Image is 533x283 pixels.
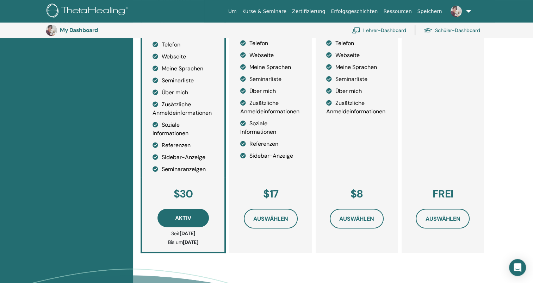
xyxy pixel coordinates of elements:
[175,214,191,222] span: Aktiv
[352,27,360,33] img: chalkboard-teacher.svg
[289,5,328,18] a: Zertifizierung
[509,259,526,276] div: Open Intercom Messenger
[46,25,57,36] img: default.jpg
[244,209,298,228] button: Auswählen
[424,27,432,33] img: graduation-cap.svg
[425,215,460,222] span: Auswählen
[157,209,209,227] button: Aktiv
[416,209,470,228] button: Auswählen
[183,239,198,245] b: [DATE]
[240,63,301,71] li: Meine Sprachen
[240,87,301,95] li: Über mich
[153,52,214,61] li: Webseite
[153,121,214,138] li: Soziale Informationen
[240,5,289,18] a: Kurse & Seminare
[326,75,388,83] li: Seminarliste
[153,141,214,150] li: Referenzen
[415,5,445,18] a: Speichern
[326,188,388,200] h3: $8
[240,39,301,48] li: Telefon
[326,51,388,59] li: Webseite
[153,64,214,73] li: Meine Sprachen
[153,188,214,200] h3: $30
[153,239,214,246] p: Bis um
[326,63,388,71] li: Meine Sprachen
[240,188,301,200] h3: $17
[47,4,131,19] img: logo.png
[240,51,301,59] li: Webseite
[451,6,462,17] img: default.jpg
[153,165,214,174] li: Seminaranzeigen
[153,100,214,117] li: Zusätzliche Anmeldeinformationen
[326,87,388,95] li: Über mich
[253,215,288,222] span: Auswählen
[412,188,473,200] h3: FREI
[330,209,384,228] button: Auswählen
[153,76,214,85] li: Seminarliste
[153,230,214,237] p: Seit
[352,23,406,38] a: Lehrer-Dashboard
[153,88,214,97] li: Über mich
[339,215,374,222] span: Auswählen
[240,152,301,160] li: Sidebar-Anzeige
[240,75,301,83] li: Seminarliste
[424,23,480,38] a: Schüler-Dashboard
[60,27,130,33] h3: My Dashboard
[240,99,301,116] li: Zusätzliche Anmeldeinformationen
[240,140,301,148] li: Referenzen
[225,5,240,18] a: Um
[326,99,388,116] li: Zusätzliche Anmeldeinformationen
[326,39,388,48] li: Telefon
[153,153,214,162] li: Sidebar-Anzeige
[240,119,301,136] li: Soziale Informationen
[180,230,195,237] b: [DATE]
[153,40,214,49] li: Telefon
[328,5,380,18] a: Erfolgsgeschichten
[380,5,414,18] a: Ressourcen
